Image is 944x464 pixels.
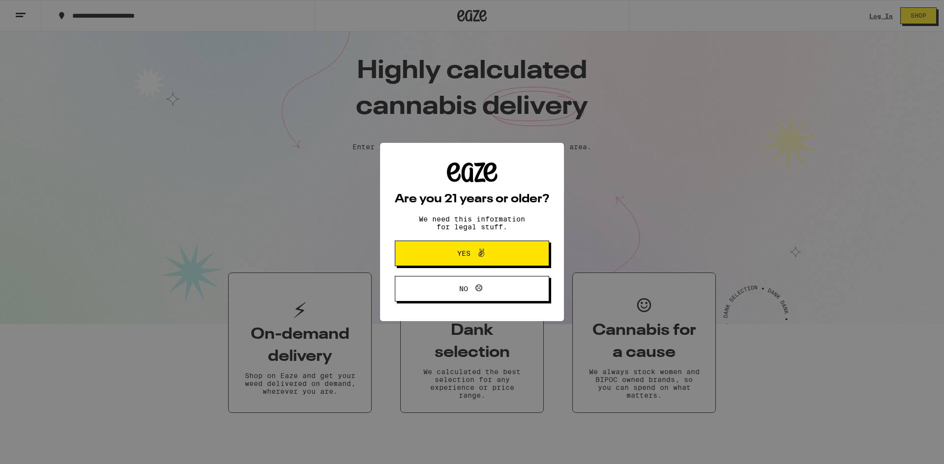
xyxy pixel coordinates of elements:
iframe: Opens a widget where you can find more information [881,435,934,459]
button: No [395,276,549,301]
span: No [459,285,468,292]
button: Yes [395,241,549,266]
span: Yes [457,250,471,257]
h2: Are you 21 years or older? [395,193,549,205]
p: We need this information for legal stuff. [411,215,533,231]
